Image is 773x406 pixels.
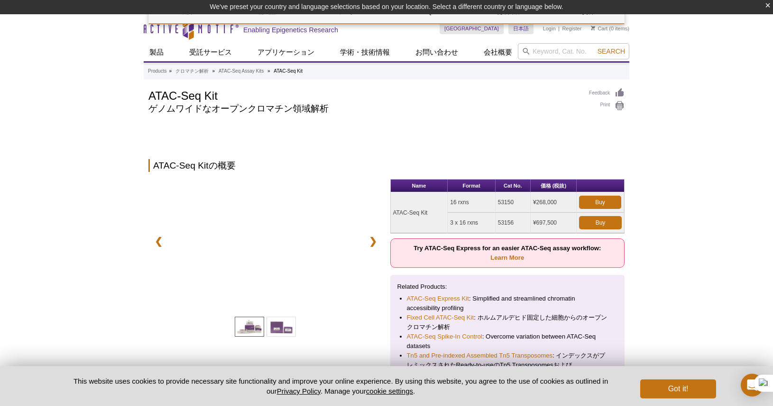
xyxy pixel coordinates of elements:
[184,43,238,61] a: 受託サービス
[407,351,608,379] li: : インデックスがプレミックスされたReady-to-useのTn5 TransposomesおよびrecombinantTn5 Transposase
[531,179,577,192] th: 価格 (税抜)
[543,25,556,32] a: Login
[640,379,716,398] button: Got it!
[440,23,504,34] a: [GEOGRAPHIC_DATA]
[175,67,209,76] a: クロマチン解析
[448,192,495,213] td: 16 rxns
[410,43,464,61] a: お問い合わせ
[595,47,628,56] button: Search
[243,26,338,34] h2: Enabling Epigenetics Research
[448,213,495,233] td: 3 x 16 rxns
[363,230,383,252] a: ❯
[366,387,413,395] button: cookie settings
[148,230,169,252] a: ❮
[407,313,608,332] li: : ホルムアルデヒド固定した細胞からのオープンクロマチン解析
[148,67,166,76] a: Products
[591,25,607,32] a: Cart
[407,332,608,351] li: : Overcome variation between ATAC-Seq datasets
[414,245,601,261] strong: Try ATAC-Seq Express for an easier ATAC-Seq assay workflow:
[407,332,482,341] a: ATAC-Seq Spike-In Control
[518,43,629,59] input: Keyword, Cat. No.
[334,43,396,61] a: 学術・技術情報
[397,282,618,292] p: Related Products:
[144,43,169,61] a: 製品
[391,192,448,233] td: ATAC-Seq Kit
[496,179,531,192] th: Cat No.
[148,159,625,172] h2: ATAC-Seq Kitの概要
[267,68,270,74] li: »
[169,68,172,74] li: »
[496,213,531,233] td: 53156
[589,88,625,98] a: Feedback
[579,196,621,209] a: Buy
[591,26,595,30] img: Your Cart
[591,23,629,34] li: (0 items)
[148,88,580,102] h1: ATAC-Seq Kit
[407,294,608,313] li: : Simplified and streamlined chromatin accessibility profiling
[57,376,625,396] p: This website uses cookies to provide necessary site functionality and improve your online experie...
[391,179,448,192] th: Name
[212,68,215,74] li: »
[277,387,321,395] a: Privacy Policy
[531,192,577,213] td: ¥268,000
[579,216,622,229] a: Buy
[407,313,474,322] a: Fixed Cell ATAC-Seq Kit
[558,23,560,34] li: |
[741,374,764,397] div: Open Intercom Messenger
[490,254,524,261] a: Learn More
[148,104,580,113] h2: ゲノムワイドなオープンクロマチン領域解析
[407,351,553,360] a: Tn5 and Pre-indexed Assembled Tn5 Transposomes
[448,179,495,192] th: Format
[478,43,518,61] a: 会社概要
[589,101,625,111] a: Print
[508,23,534,34] a: 日本語
[407,294,469,303] a: ATAC-Seq Express Kit
[496,192,531,213] td: 53150
[252,43,320,61] a: アプリケーション
[219,67,264,76] a: ATAC-Seq Assay Kits
[531,213,577,233] td: ¥697,500
[598,47,625,55] span: Search
[562,25,581,32] a: Register
[274,68,303,74] li: ATAC-Seq Kit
